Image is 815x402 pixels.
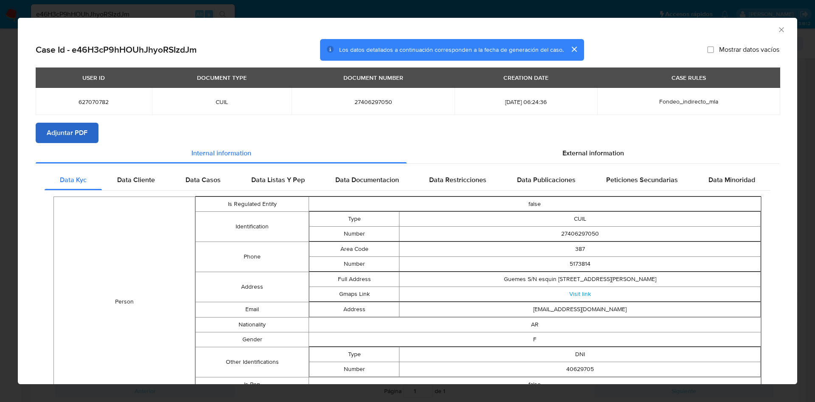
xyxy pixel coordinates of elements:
span: Data Kyc [60,175,87,185]
span: Internal information [191,148,251,158]
td: Is Regulated Entity [196,197,309,211]
div: CASE RULES [666,70,711,85]
td: Email [196,302,309,317]
td: Identification [196,211,309,242]
button: cerrar [564,39,584,59]
span: Mostrar datos vacíos [719,45,779,54]
span: 627070782 [46,98,142,106]
td: Full Address [309,272,399,287]
button: Cerrar ventana [777,25,785,33]
span: Fondeo_indirecto_mla [659,97,718,106]
td: Nationality [196,317,309,332]
td: [EMAIL_ADDRESS][DOMAIN_NAME] [399,302,761,317]
td: Gender [196,332,309,347]
div: Detailed info [36,143,779,163]
span: Data Documentacion [335,175,399,185]
span: Los datos detallados a continuación corresponden a la fecha de generación del caso. [339,45,564,54]
td: Phone [196,242,309,272]
h2: Case Id - e46H3cP9hHOUhJhyoRSIzdJm [36,44,197,55]
a: Visit link [569,290,591,298]
td: CUIL [399,211,761,226]
div: DOCUMENT NUMBER [338,70,408,85]
span: Data Cliente [117,175,155,185]
td: 40629705 [399,362,761,377]
div: CREATION DATE [498,70,554,85]
td: 387 [399,242,761,256]
td: Guemes S/N esquin [STREET_ADDRESS][PERSON_NAME] [399,272,761,287]
td: F [309,332,761,347]
td: Number [309,226,399,241]
span: CUIL [162,98,281,106]
td: Gmaps Link [309,287,399,301]
button: Adjuntar PDF [36,123,98,143]
td: Type [309,347,399,362]
td: Address [196,272,309,302]
div: DOCUMENT TYPE [192,70,252,85]
td: DNI [399,347,761,362]
span: Data Minoridad [708,175,755,185]
td: 27406297050 [399,226,761,241]
span: 27406297050 [302,98,444,106]
div: Detailed internal info [45,170,770,190]
td: Number [309,362,399,377]
td: Type [309,211,399,226]
span: Adjuntar PDF [47,124,87,142]
span: Data Publicaciones [517,175,576,185]
td: Number [309,256,399,271]
span: [DATE] 06:24:36 [465,98,587,106]
td: Is Pep [196,377,309,392]
input: Mostrar datos vacíos [707,46,714,53]
td: 5173814 [399,256,761,271]
span: External information [562,148,624,158]
td: Area Code [309,242,399,256]
div: USER ID [77,70,110,85]
div: closure-recommendation-modal [18,18,797,384]
span: Peticiones Secundarias [606,175,678,185]
td: AR [309,317,761,332]
td: Other Identifications [196,347,309,377]
td: Address [309,302,399,317]
span: Data Casos [185,175,221,185]
span: Data Listas Y Pep [251,175,305,185]
td: false [309,197,761,211]
td: false [309,377,761,392]
span: Data Restricciones [429,175,486,185]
